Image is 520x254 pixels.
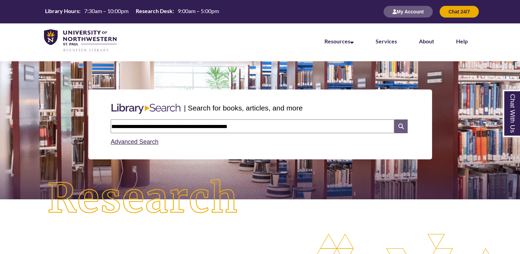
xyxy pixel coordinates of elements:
[42,7,81,15] th: Library Hours:
[440,6,479,18] button: Chat 24/7
[178,8,219,14] span: 9:00am – 5:00pm
[108,101,184,117] img: Libary Search
[456,38,468,44] a: Help
[133,7,175,15] th: Research Desk:
[84,8,129,14] span: 7:30am – 10:00pm
[376,38,397,44] a: Services
[26,158,260,240] img: Research
[440,9,479,14] a: Chat 24/7
[384,6,433,18] button: My Account
[44,29,117,52] img: UNWSP Library Logo
[111,138,158,145] a: Advanced Search
[42,7,222,16] table: Hours Today
[324,38,354,44] a: Resources
[384,9,433,14] a: My Account
[184,103,302,113] p: | Search for books, articles, and more
[42,7,222,17] a: Hours Today
[419,38,434,44] a: About
[394,119,407,133] i: Search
